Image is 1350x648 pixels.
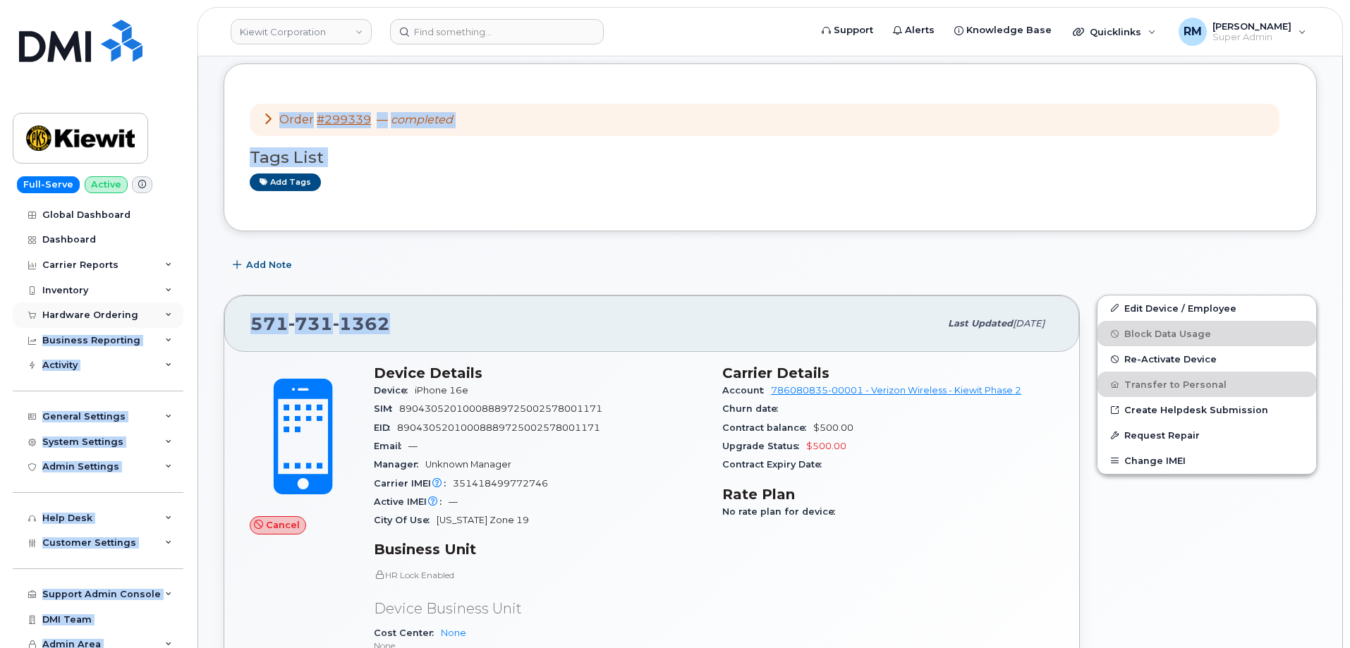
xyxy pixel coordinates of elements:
[1097,397,1316,422] a: Create Helpdesk Submission
[966,23,1052,37] span: Knowledge Base
[834,23,873,37] span: Support
[374,628,441,638] span: Cost Center
[374,422,397,433] span: EID
[390,19,604,44] input: Find something...
[415,385,468,396] span: iPhone 16e
[1097,295,1316,321] a: Edit Device / Employee
[1184,23,1202,40] span: RM
[374,403,399,414] span: SIM
[399,403,602,414] span: 89043052010008889725002578001171
[1212,20,1291,32] span: [PERSON_NAME]
[883,16,944,44] a: Alerts
[279,113,314,126] span: Order
[333,313,390,334] span: 1362
[391,113,453,126] em: completed
[437,515,529,525] span: [US_STATE] Zone 19
[771,385,1021,396] a: 786080835-00001 - Verizon Wireless - Kiewit Phase 2
[944,16,1062,44] a: Knowledge Base
[374,478,453,489] span: Carrier IMEI
[1013,318,1045,329] span: [DATE]
[408,441,418,451] span: —
[266,518,300,532] span: Cancel
[1097,448,1316,473] button: Change IMEI
[224,252,304,278] button: Add Note
[905,23,935,37] span: Alerts
[317,113,371,126] a: #299339
[250,313,390,334] span: 571
[1090,26,1141,37] span: Quicklinks
[1063,18,1166,46] div: Quicklinks
[441,628,466,638] a: None
[374,459,425,470] span: Manager
[1097,372,1316,397] button: Transfer to Personal
[425,459,511,470] span: Unknown Manager
[722,422,813,433] span: Contract balance
[722,365,1054,381] h3: Carrier Details
[722,459,829,470] span: Contract Expiry Date
[1124,354,1217,365] span: Re-Activate Device
[374,569,705,581] p: HR Lock Enabled
[449,496,458,507] span: —
[374,515,437,525] span: City Of Use
[722,486,1054,503] h3: Rate Plan
[812,16,883,44] a: Support
[722,403,785,414] span: Churn date
[246,258,292,271] span: Add Note
[397,422,600,433] span: 89043052010008889725002578001171
[374,599,705,619] p: Device Business Unit
[1097,422,1316,448] button: Request Repair
[722,441,806,451] span: Upgrade Status
[722,506,842,517] span: No rate plan for device
[1289,587,1339,637] iframe: Messenger Launcher
[250,173,321,191] a: Add tags
[1097,346,1316,372] button: Re-Activate Device
[948,318,1013,329] span: Last updated
[374,541,705,558] h3: Business Unit
[377,113,453,126] span: —
[374,365,705,381] h3: Device Details
[1097,321,1316,346] button: Block Data Usage
[722,385,771,396] span: Account
[806,441,846,451] span: $500.00
[1212,32,1291,43] span: Super Admin
[1169,18,1316,46] div: Rachel Miller
[288,313,333,334] span: 731
[453,478,548,489] span: 351418499772746
[374,385,415,396] span: Device
[374,441,408,451] span: Email
[231,19,372,44] a: Kiewit Corporation
[250,149,1291,166] h3: Tags List
[374,496,449,507] span: Active IMEI
[813,422,853,433] span: $500.00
